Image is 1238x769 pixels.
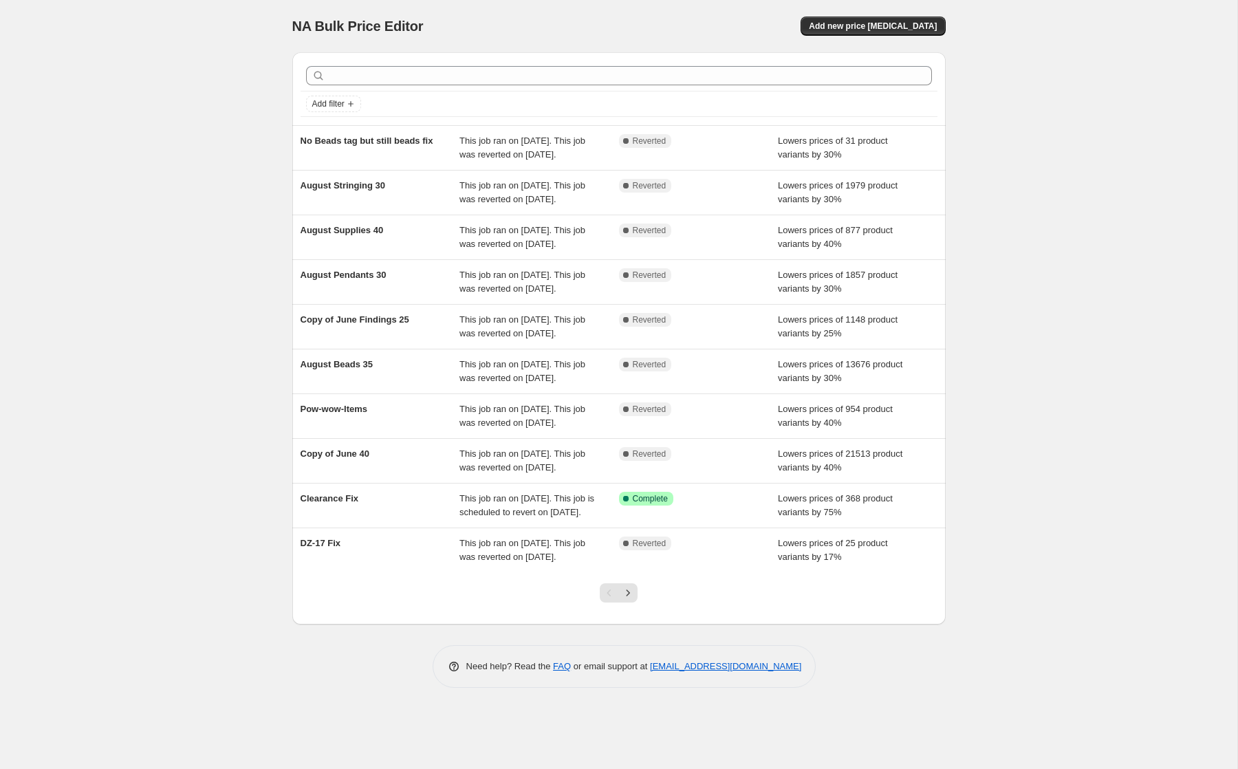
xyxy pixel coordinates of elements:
[553,661,571,671] a: FAQ
[633,225,666,236] span: Reverted
[778,538,888,562] span: Lowers prices of 25 product variants by 17%
[633,270,666,281] span: Reverted
[459,314,585,338] span: This job ran on [DATE]. This job was reverted on [DATE].
[301,404,368,414] span: Pow-wow-Items
[459,404,585,428] span: This job ran on [DATE]. This job was reverted on [DATE].
[778,136,888,160] span: Lowers prices of 31 product variants by 30%
[778,448,902,473] span: Lowers prices of 21513 product variants by 40%
[778,314,898,338] span: Lowers prices of 1148 product variants by 25%
[801,17,945,36] button: Add new price [MEDICAL_DATA]
[301,136,433,146] span: No Beads tag but still beads fix
[633,493,668,504] span: Complete
[618,583,638,603] button: Next
[459,225,585,249] span: This job ran on [DATE]. This job was reverted on [DATE].
[312,98,345,109] span: Add filter
[633,538,666,549] span: Reverted
[633,359,666,370] span: Reverted
[778,493,893,517] span: Lowers prices of 368 product variants by 75%
[301,314,409,325] span: Copy of June Findings 25
[459,270,585,294] span: This job ran on [DATE]. This job was reverted on [DATE].
[633,448,666,459] span: Reverted
[459,136,585,160] span: This job ran on [DATE]. This job was reverted on [DATE].
[301,270,387,280] span: August Pendants 30
[778,270,898,294] span: Lowers prices of 1857 product variants by 30%
[306,96,361,112] button: Add filter
[778,225,893,249] span: Lowers prices of 877 product variants by 40%
[301,225,384,235] span: August Supplies 40
[459,180,585,204] span: This job ran on [DATE]. This job was reverted on [DATE].
[459,493,594,517] span: This job ran on [DATE]. This job is scheduled to revert on [DATE].
[301,538,341,548] span: DZ-17 Fix
[650,661,801,671] a: [EMAIL_ADDRESS][DOMAIN_NAME]
[301,180,386,191] span: August Stringing 30
[809,21,937,32] span: Add new price [MEDICAL_DATA]
[459,359,585,383] span: This job ran on [DATE]. This job was reverted on [DATE].
[459,538,585,562] span: This job ran on [DATE]. This job was reverted on [DATE].
[600,583,638,603] nav: Pagination
[778,404,893,428] span: Lowers prices of 954 product variants by 40%
[778,180,898,204] span: Lowers prices of 1979 product variants by 30%
[459,448,585,473] span: This job ran on [DATE]. This job was reverted on [DATE].
[466,661,554,671] span: Need help? Read the
[301,448,369,459] span: Copy of June 40
[301,493,359,503] span: Clearance Fix
[292,19,424,34] span: NA Bulk Price Editor
[301,359,373,369] span: August Beads 35
[778,359,902,383] span: Lowers prices of 13676 product variants by 30%
[633,404,666,415] span: Reverted
[633,180,666,191] span: Reverted
[571,661,650,671] span: or email support at
[633,136,666,147] span: Reverted
[633,314,666,325] span: Reverted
